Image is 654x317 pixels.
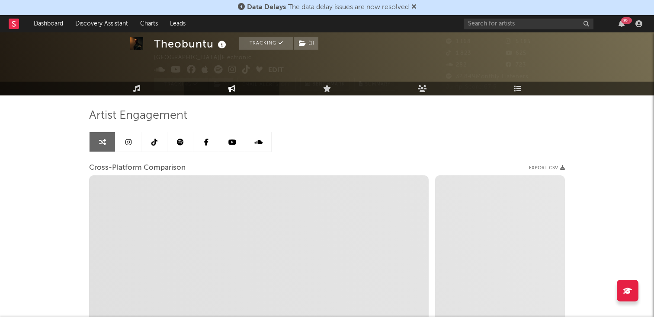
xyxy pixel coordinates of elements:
[464,19,593,29] input: Search for artists
[154,78,208,91] button: Tracking
[506,51,526,56] span: 625
[446,39,471,44] span: 1 168
[237,78,296,91] button: Email AlertsOff
[446,62,467,68] span: 282
[134,15,164,32] a: Charts
[208,78,234,91] span: ( 1 )
[28,15,69,32] a: Dashboard
[154,53,262,63] div: [GEOGRAPHIC_DATA] | Electronic
[411,4,417,11] span: Dismiss
[247,4,286,11] span: Data Delays
[268,65,284,76] button: Edit
[164,15,192,32] a: Leads
[312,79,345,90] span: Benchmark
[89,163,186,173] span: Cross-Platform Comparison
[208,78,233,91] button: (1)
[446,74,529,79] span: 32 849 Monthly Listeners
[293,37,319,50] span: ( 1 )
[69,15,134,32] a: Discovery Assistant
[446,51,471,56] span: 1 823
[239,37,293,50] button: Tracking
[506,39,531,44] span: 5 185
[621,17,632,24] div: 99 +
[619,20,625,27] button: 99+
[89,111,187,121] span: Artist Engagement
[529,165,565,171] button: Export CSV
[154,37,228,51] div: Theobuntu
[354,78,395,91] button: Summary
[300,78,350,91] a: Benchmark
[247,4,409,11] span: : The data delay issues are now resolved
[506,62,526,68] span: 723
[294,37,318,50] button: (1)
